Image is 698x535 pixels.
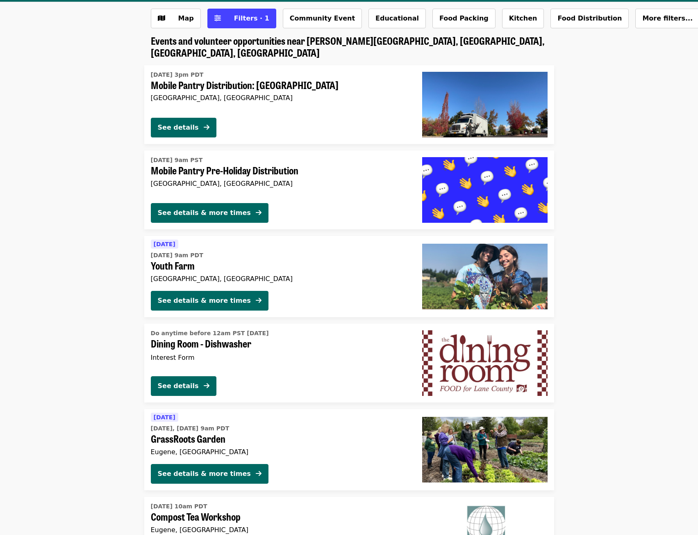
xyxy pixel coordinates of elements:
[151,433,409,445] span: GrassRoots Garden
[151,251,203,260] time: [DATE] 9am PDT
[158,296,251,306] div: See details & more times
[151,275,409,283] div: [GEOGRAPHIC_DATA], [GEOGRAPHIC_DATA]
[256,470,261,478] i: arrow-right icon
[550,9,629,28] button: Food Distribution
[151,448,409,456] div: Eugene, [GEOGRAPHIC_DATA]
[502,9,544,28] button: Kitchen
[151,291,268,311] button: See details & more times
[151,118,216,137] button: See details
[178,14,194,22] span: Map
[151,376,216,396] button: See details
[151,79,409,91] span: Mobile Pantry Distribution: [GEOGRAPHIC_DATA]
[422,417,548,482] img: GrassRoots Garden organized by Food for Lane County
[234,14,269,22] span: Filters · 1
[151,203,268,223] button: See details & more times
[151,354,195,361] span: Interest Form
[207,9,276,28] button: Filters (1 selected)
[151,33,545,59] span: Events and volunteer opportunities near [PERSON_NAME][GEOGRAPHIC_DATA], [GEOGRAPHIC_DATA], [GEOGR...
[422,72,548,137] img: Mobile Pantry Distribution: Springfield organized by Food for Lane County
[151,464,268,484] button: See details & more times
[144,409,554,490] a: See details for "GrassRoots Garden"
[151,94,409,102] div: [GEOGRAPHIC_DATA], [GEOGRAPHIC_DATA]
[158,208,251,218] div: See details & more times
[151,511,409,523] span: Compost Tea Workshop
[432,9,496,28] button: Food Packing
[151,9,201,28] button: Show map view
[214,14,221,22] i: sliders-h icon
[422,244,548,309] img: Youth Farm organized by Food for Lane County
[158,469,251,479] div: See details & more times
[151,180,409,187] div: [GEOGRAPHIC_DATA], [GEOGRAPHIC_DATA]
[151,260,409,272] span: Youth Farm
[422,157,548,223] img: Mobile Pantry Pre-Holiday Distribution organized by Food for Lane County
[204,382,209,390] i: arrow-right icon
[144,236,554,317] a: See details for "Youth Farm"
[256,209,261,217] i: arrow-right icon
[204,123,209,131] i: arrow-right icon
[151,502,207,511] time: [DATE] 10am PDT
[283,9,362,28] button: Community Event
[158,381,199,391] div: See details
[151,424,230,433] time: [DATE], [DATE] 9am PDT
[151,156,203,165] time: [DATE] 9am PST
[151,330,269,336] span: Do anytime before 12am PST [DATE]
[154,241,175,247] span: [DATE]
[154,414,175,421] span: [DATE]
[144,65,554,144] a: See details for "Mobile Pantry Distribution: Springfield"
[151,526,409,534] div: Eugene, [GEOGRAPHIC_DATA]
[151,71,204,79] time: [DATE] 3pm PDT
[422,330,548,396] img: Dining Room - Dishwasher organized by Food for Lane County
[151,338,409,350] span: Dining Room - Dishwasher
[151,165,409,176] span: Mobile Pantry Pre-Holiday Distribution
[144,151,554,229] a: See details for "Mobile Pantry Pre-Holiday Distribution"
[158,14,165,22] i: map icon
[144,324,554,402] a: See details for "Dining Room - Dishwasher"
[368,9,426,28] button: Educational
[256,297,261,304] i: arrow-right icon
[642,14,693,22] span: More filters...
[158,123,199,133] div: See details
